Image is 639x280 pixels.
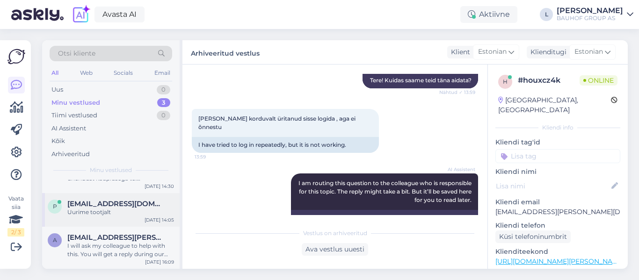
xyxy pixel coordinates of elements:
div: Klienditugi [527,47,566,57]
p: Klienditeekond [495,247,620,257]
input: Lisa nimi [496,181,610,191]
div: Minu vestlused [51,98,100,108]
input: Lisa tag [495,149,620,163]
div: Ava vestlus uuesti [302,243,368,256]
img: explore-ai [71,5,91,24]
span: Nähtud ✓ 13:59 [439,89,475,96]
div: Kliendi info [495,123,620,132]
span: Estonian [478,47,507,57]
div: Vaata siia [7,194,24,237]
div: 0 [157,85,170,94]
div: All [50,67,60,79]
p: Kliendi telefon [495,221,620,230]
span: Minu vestlused [90,166,132,174]
span: p [53,203,57,210]
div: [DATE] 14:30 [145,183,174,190]
div: I have tried to log in repeatedly, but it is not working. [192,137,379,153]
div: Socials [112,67,135,79]
label: Arhiveeritud vestlus [191,46,260,58]
div: Kõik [51,136,65,146]
span: Alina.lanman@gmail.com [67,233,165,242]
a: [PERSON_NAME]BAUHOF GROUP AS [557,7,633,22]
span: A [53,237,57,244]
div: [GEOGRAPHIC_DATA], [GEOGRAPHIC_DATA] [498,95,611,115]
p: Kliendi nimi [495,167,620,177]
div: Tiimi vestlused [51,111,97,120]
div: L [540,8,553,21]
span: I am routing this question to the colleague who is responsible for this topic. The reply might ta... [298,179,473,203]
div: Suunan selle küsimuse kolleegile, kes selle teema eest vastutab. Vastuse saamine võib veidi aega ... [291,210,478,243]
span: h [503,78,508,85]
span: Online [580,75,617,86]
div: Uus [51,85,63,94]
div: Email [152,67,172,79]
div: I will ask my colleague to help with this. You will get a reply during our working hours. [67,242,174,258]
div: Uurime tootjalt [67,208,174,216]
div: Arhiveeritud [51,150,90,159]
div: Aktiivne [460,6,517,23]
span: Vestlus on arhiveeritud [303,229,367,237]
span: [PERSON_NAME] korduvalt üritanud sisse logida , aga ei õnnestu [198,115,357,130]
span: 13:59 [195,153,230,160]
span: piret.kelement@gmail.com [67,200,165,208]
p: [EMAIL_ADDRESS][PERSON_NAME][DOMAIN_NAME] [495,207,620,217]
div: [DATE] 14:05 [145,216,174,223]
div: Küsi telefoninumbrit [495,230,571,243]
div: AI Assistent [51,124,86,133]
div: 0 [157,111,170,120]
span: Otsi kliente [58,49,95,58]
p: Kliendi tag'id [495,137,620,147]
span: Estonian [574,47,603,57]
div: # houxcz4k [518,75,580,86]
p: Kliendi email [495,197,620,207]
a: [URL][DOMAIN_NAME][PERSON_NAME] [495,257,624,266]
span: AI Assistent [440,166,475,173]
div: 2 / 3 [7,228,24,237]
div: Klient [447,47,470,57]
a: Avasta AI [94,7,145,22]
div: 3 [157,98,170,108]
div: Tere! Kuidas saame teid täna aidata? [363,72,478,88]
div: BAUHOF GROUP AS [557,14,623,22]
div: Web [78,67,94,79]
div: [PERSON_NAME] [557,7,623,14]
div: [DATE] 16:09 [145,258,174,266]
img: Askly Logo [7,48,25,65]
